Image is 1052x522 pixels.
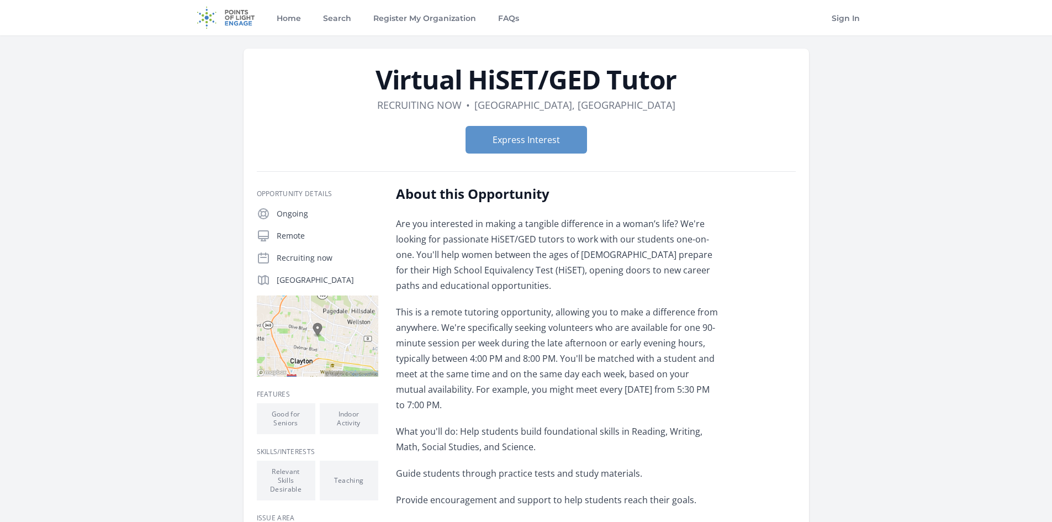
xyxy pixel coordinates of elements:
h1: Virtual HiSET/GED Tutor [257,66,796,93]
p: This is a remote tutoring opportunity, allowing you to make a difference from anywhere. We're spe... [396,304,719,413]
h3: Features [257,390,378,399]
li: Teaching [320,461,378,500]
p: Are you interested in making a tangible difference in a woman’s life? We're looking for passionat... [396,216,719,293]
dd: Recruiting now [377,97,462,113]
p: Guide students through practice tests and study materials. [396,466,719,481]
p: What you'll do: Help students build foundational skills in Reading, Writing, Math, Social Studies... [396,424,719,455]
div: • [466,97,470,113]
li: Indoor Activity [320,403,378,434]
h3: Opportunity Details [257,189,378,198]
p: Provide encouragement and support to help students reach their goals. [396,492,719,508]
button: Express Interest [466,126,587,154]
li: Good for Seniors [257,403,315,434]
h3: Skills/Interests [257,447,378,456]
p: Remote [277,230,378,241]
li: Relevant Skills Desirable [257,461,315,500]
p: Ongoing [277,208,378,219]
p: Recruiting now [277,252,378,263]
img: Map [257,296,378,377]
h2: About this Opportunity [396,185,719,203]
dd: [GEOGRAPHIC_DATA], [GEOGRAPHIC_DATA] [474,97,675,113]
p: [GEOGRAPHIC_DATA] [277,275,378,286]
